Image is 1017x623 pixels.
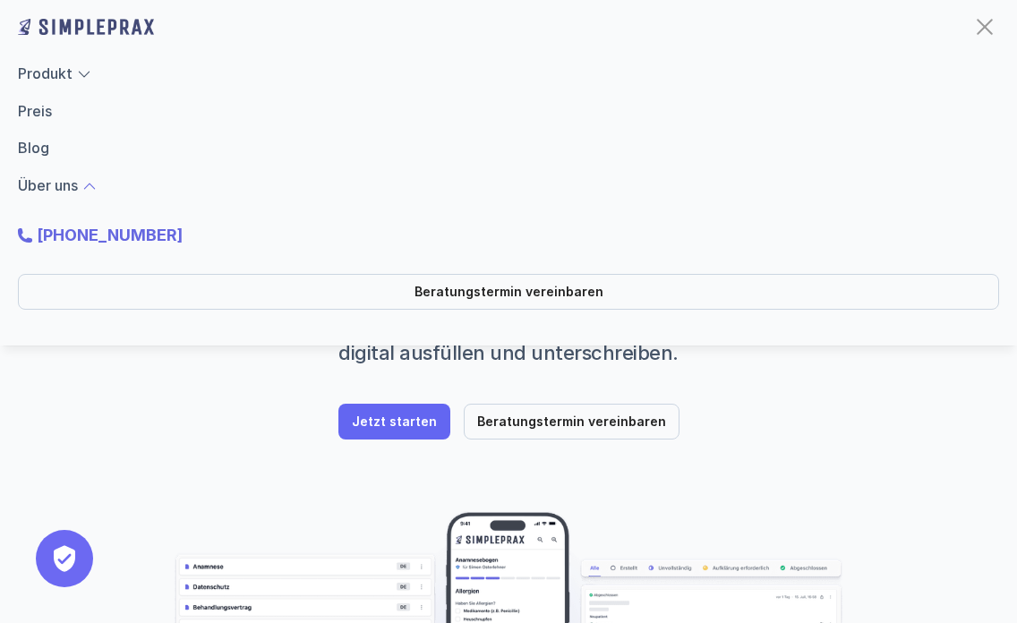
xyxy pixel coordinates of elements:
[414,285,603,300] p: Beratungstermin vereinbaren
[18,274,999,310] a: Beratungstermin vereinbaren
[18,176,78,194] a: Über uns
[338,404,450,440] a: Jetzt starten
[352,414,437,430] p: Jetzt starten
[18,64,73,82] a: Produkt
[18,102,52,120] a: Preis
[18,139,49,157] a: Blog
[37,226,183,244] strong: [PHONE_NUMBER]
[32,226,187,244] a: [PHONE_NUMBER]
[477,414,666,430] p: Beratungstermin vereinbaren
[464,404,679,440] a: Beratungstermin vereinbaren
